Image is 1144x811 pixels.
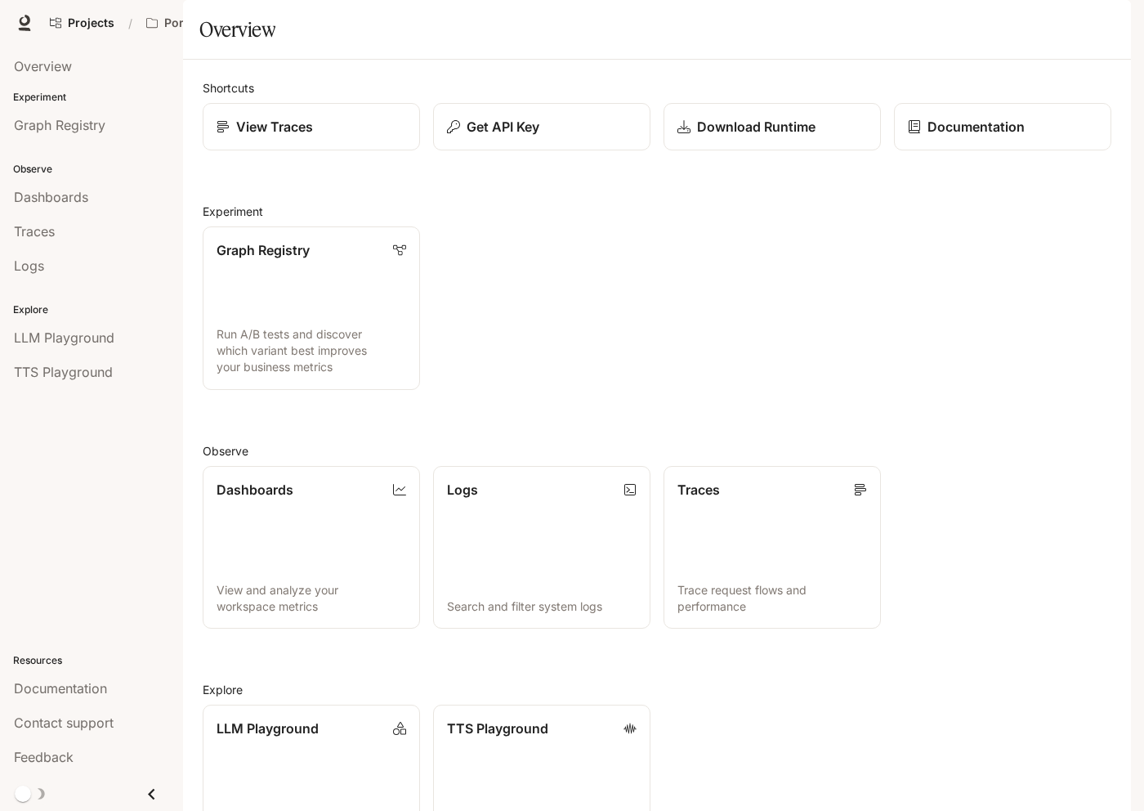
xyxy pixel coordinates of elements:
[447,480,478,500] p: Logs
[203,442,1111,459] h2: Observe
[217,480,293,500] p: Dashboards
[697,117,816,137] p: Download Runtime
[447,598,637,615] p: Search and filter system logs
[236,117,313,137] p: View Traces
[68,16,114,30] span: Projects
[664,103,881,150] a: Download Runtime
[203,226,420,390] a: Graph RegistryRun A/B tests and discover which variant best improves your business metrics
[199,13,275,46] h1: Overview
[203,681,1111,698] h2: Explore
[894,103,1111,150] a: Documentation
[217,326,406,375] p: Run A/B tests and discover which variant best improves your business metrics
[122,15,139,32] div: /
[139,7,271,39] button: Open workspace menu
[217,719,319,738] p: LLM Playground
[927,117,1025,137] p: Documentation
[203,203,1111,220] h2: Experiment
[433,103,650,150] button: Get API Key
[42,7,122,39] a: Go to projects
[677,480,720,500] p: Traces
[217,582,406,615] p: View and analyze your workspace metrics
[164,16,246,30] p: Portal UI Tests
[217,240,310,260] p: Graph Registry
[447,719,548,738] p: TTS Playground
[433,466,650,630] a: LogsSearch and filter system logs
[677,582,867,615] p: Trace request flows and performance
[467,117,539,137] p: Get API Key
[664,466,881,630] a: TracesTrace request flows and performance
[203,466,420,630] a: DashboardsView and analyze your workspace metrics
[203,79,1111,96] h2: Shortcuts
[203,103,420,150] a: View Traces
